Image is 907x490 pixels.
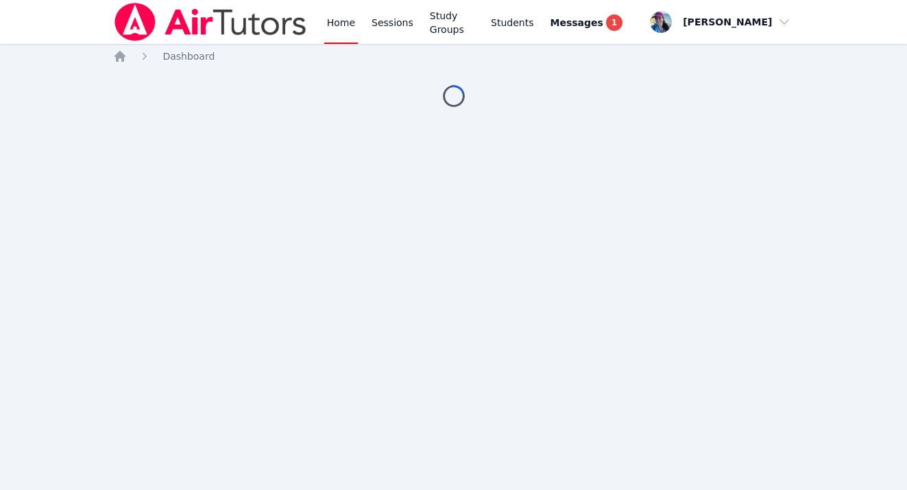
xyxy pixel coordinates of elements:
[113,3,307,41] img: Air Tutors
[113,49,793,63] nav: Breadcrumb
[162,49,215,63] a: Dashboard
[606,14,622,31] span: 1
[162,51,215,62] span: Dashboard
[550,16,603,30] span: Messages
